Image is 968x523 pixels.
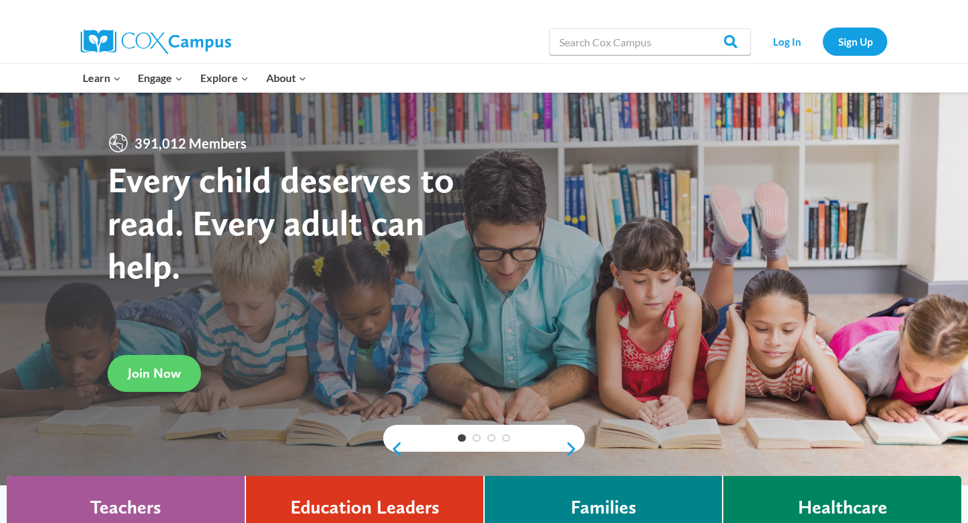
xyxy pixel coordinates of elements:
h4: Healthcare [798,496,887,519]
input: Search Cox Campus [549,28,751,55]
a: next [565,441,585,457]
nav: Secondary Navigation [758,28,887,55]
img: Cox Campus [81,30,231,54]
a: 1 [458,434,466,442]
a: Log In [758,28,816,55]
span: Join Now [128,365,181,381]
a: Join Now [108,355,201,392]
h4: Teachers [90,496,161,519]
span: Explore [200,69,249,87]
a: 3 [487,434,495,442]
span: About [266,69,307,87]
span: Learn [83,69,121,87]
a: Sign Up [823,28,887,55]
span: Engage [138,69,183,87]
a: 4 [502,434,510,442]
h4: Education Leaders [290,496,440,519]
a: previous [383,441,403,457]
strong: Every child deserves to read. Every adult can help. [108,158,454,286]
div: content slider buttons [383,436,585,462]
nav: Primary Navigation [74,64,315,92]
span: 391,012 Members [129,132,252,154]
h4: Families [571,496,637,519]
a: 2 [473,434,481,442]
